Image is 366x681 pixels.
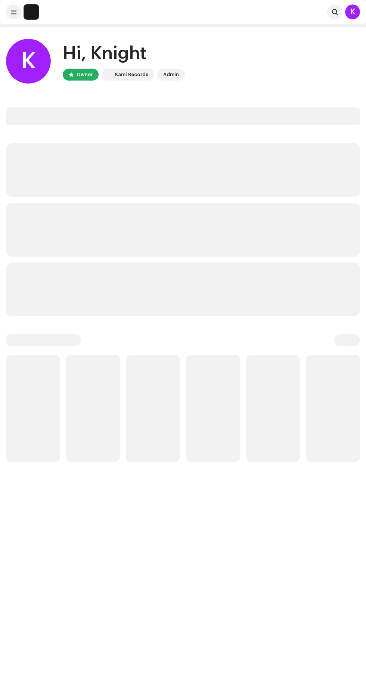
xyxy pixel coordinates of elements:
[6,39,51,84] div: K
[163,70,179,79] div: Admin
[115,70,148,79] div: Kami Records
[24,4,39,19] img: 33004b37-325d-4a8b-b51f-c12e9b964943
[345,4,360,19] div: K
[103,70,112,79] img: 33004b37-325d-4a8b-b51f-c12e9b964943
[63,42,185,66] div: Hi, Knight
[77,70,93,79] div: Owner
